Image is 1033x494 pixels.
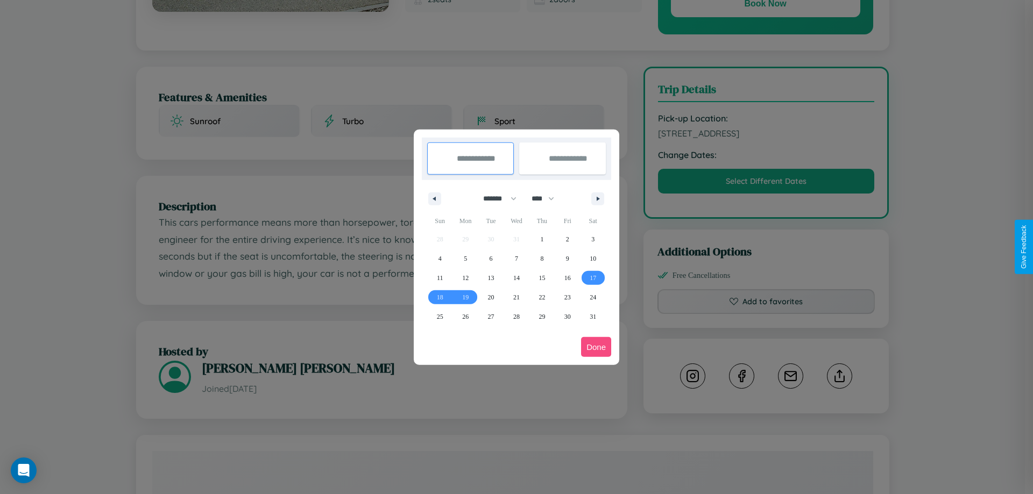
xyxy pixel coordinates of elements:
[590,307,596,326] span: 31
[427,212,452,230] span: Sun
[581,249,606,268] button: 10
[478,307,504,326] button: 27
[438,249,442,268] span: 4
[590,249,596,268] span: 10
[427,268,452,288] button: 11
[590,268,596,288] span: 17
[581,337,611,357] button: Done
[529,249,555,268] button: 8
[504,307,529,326] button: 28
[478,212,504,230] span: Tue
[11,457,37,483] div: Open Intercom Messenger
[513,268,520,288] span: 14
[427,307,452,326] button: 25
[590,288,596,307] span: 24
[478,249,504,268] button: 6
[581,212,606,230] span: Sat
[539,288,545,307] span: 22
[555,230,580,249] button: 2
[437,307,443,326] span: 25
[581,307,606,326] button: 31
[462,288,469,307] span: 19
[504,268,529,288] button: 14
[427,288,452,307] button: 18
[427,249,452,268] button: 4
[564,288,571,307] span: 23
[566,230,569,249] span: 2
[539,268,545,288] span: 15
[437,288,443,307] span: 18
[515,249,518,268] span: 7
[452,268,478,288] button: 12
[478,288,504,307] button: 20
[555,307,580,326] button: 30
[464,249,467,268] span: 5
[555,288,580,307] button: 23
[504,249,529,268] button: 7
[452,249,478,268] button: 5
[581,230,606,249] button: 3
[478,268,504,288] button: 13
[540,230,543,249] span: 1
[555,212,580,230] span: Fri
[504,288,529,307] button: 21
[564,307,571,326] span: 30
[513,288,520,307] span: 21
[452,212,478,230] span: Mon
[540,249,543,268] span: 8
[555,249,580,268] button: 9
[566,249,569,268] span: 9
[488,288,494,307] span: 20
[581,288,606,307] button: 24
[490,249,493,268] span: 6
[452,307,478,326] button: 26
[513,307,520,326] span: 28
[462,268,469,288] span: 12
[452,288,478,307] button: 19
[529,230,555,249] button: 1
[539,307,545,326] span: 29
[529,212,555,230] span: Thu
[591,230,595,249] span: 3
[529,288,555,307] button: 22
[564,268,571,288] span: 16
[488,307,494,326] span: 27
[1020,225,1028,269] div: Give Feedback
[529,307,555,326] button: 29
[504,212,529,230] span: Wed
[488,268,494,288] span: 13
[529,268,555,288] button: 15
[581,268,606,288] button: 17
[462,307,469,326] span: 26
[437,268,443,288] span: 11
[555,268,580,288] button: 16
